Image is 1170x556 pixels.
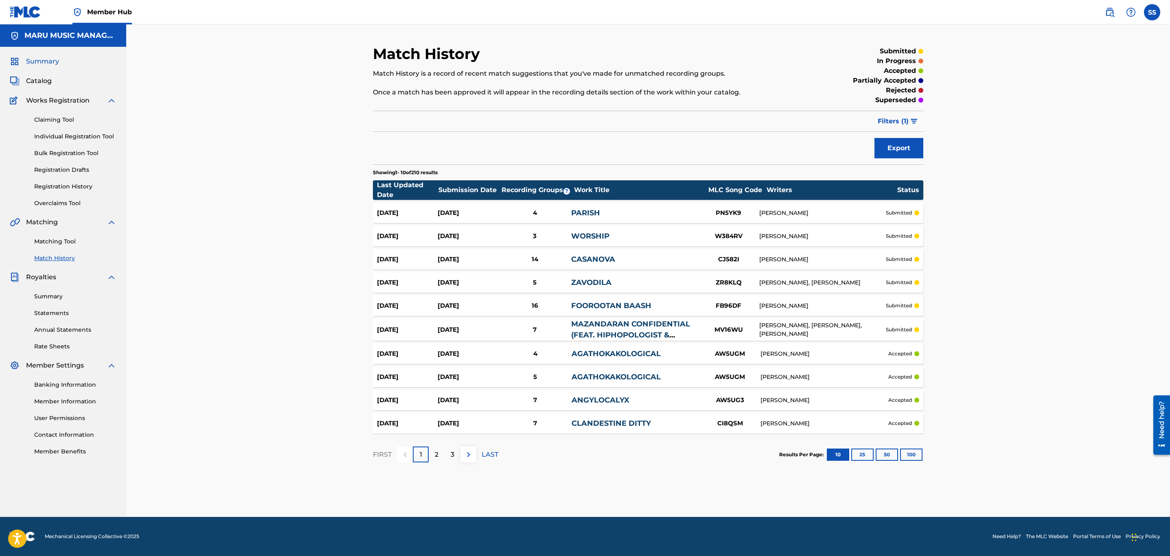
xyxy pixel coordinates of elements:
img: expand [107,272,116,282]
a: Contact Information [34,431,116,439]
div: MV16WU [698,325,759,335]
button: 100 [900,449,922,461]
p: 2 [435,450,438,460]
a: Annual Statements [34,326,116,334]
a: The MLC Website [1026,533,1068,540]
div: 3 [498,232,571,241]
div: Help [1123,4,1139,20]
p: LAST [482,450,498,460]
p: submitted [880,46,916,56]
img: help [1126,7,1136,17]
button: Export [874,138,923,158]
button: Filters (1) [873,111,923,131]
div: [PERSON_NAME] [759,302,886,310]
a: PARISH [571,208,600,217]
p: Showing 1 - 10 of 210 results [373,169,438,176]
div: PN5YK9 [698,208,759,218]
span: Mechanical Licensing Collective © 2025 [45,533,139,540]
a: ANGYLOCALYX [572,396,629,405]
img: search [1105,7,1115,17]
div: [DATE] [377,396,438,405]
div: [DATE] [438,396,498,405]
div: User Menu [1144,4,1160,20]
div: [PERSON_NAME] [760,396,888,405]
div: 5 [498,278,571,287]
p: accepted [888,420,912,427]
div: ZR8KLQ [698,278,759,287]
p: FIRST [373,450,392,460]
div: 16 [498,301,571,311]
button: 10 [827,449,849,461]
div: [DATE] [438,419,498,428]
a: CatalogCatalog [10,76,52,86]
div: [PERSON_NAME], [PERSON_NAME] [759,278,886,287]
img: Accounts [10,31,20,41]
a: Public Search [1102,4,1118,20]
img: right [464,450,473,460]
img: expand [107,361,116,370]
div: FB96DF [698,301,759,311]
a: AGATHOKAKOLOGICAL [572,349,661,358]
div: [DATE] [438,208,498,218]
a: WORSHIP [571,232,609,241]
a: Match History [34,254,116,263]
p: submitted [886,256,912,263]
p: 3 [451,450,454,460]
p: submitted [886,232,912,240]
p: Match History is a record of recent match suggestions that you've made for unmatched recording gr... [373,69,797,79]
a: Registration Drafts [34,166,116,174]
p: Results Per Page: [779,451,826,458]
span: Matching [26,217,58,227]
div: MLC Song Code [705,185,766,195]
div: [DATE] [377,278,438,287]
div: AW5UGM [699,349,760,359]
div: 4 [499,349,572,359]
p: submitted [886,209,912,217]
p: Once a match has been approved it will appear in the recording details section of the work within... [373,88,797,97]
a: Banking Information [34,381,116,389]
div: Work Title [574,185,704,195]
div: 7 [499,419,572,428]
span: Member Settings [26,361,84,370]
a: User Permissions [34,414,116,422]
p: submitted [886,279,912,286]
img: filter [911,119,918,124]
p: partially accepted [853,76,916,85]
img: Matching [10,217,20,227]
div: AW5UGM [699,372,760,382]
a: Statements [34,309,116,317]
div: Writers [767,185,897,195]
a: Rate Sheets [34,342,116,351]
p: rejected [886,85,916,95]
a: CASANOVA [571,255,615,264]
a: Bulk Registration Tool [34,149,116,158]
img: Catalog [10,76,20,86]
a: Registration History [34,182,116,191]
div: Chat Widget [1129,517,1170,556]
div: [DATE] [377,255,438,264]
span: Works Registration [26,96,90,105]
p: accepted [888,396,912,404]
div: [PERSON_NAME] [759,255,886,264]
div: [DATE] [438,325,498,335]
p: submitted [886,326,912,333]
a: Summary [34,292,116,301]
div: [DATE] [438,372,498,382]
img: Royalties [10,272,20,282]
div: [DATE] [438,349,498,359]
a: Matching Tool [34,237,116,246]
a: FOOROOTAN BAASH [571,301,651,310]
div: [DATE] [377,232,438,241]
p: 1 [420,450,422,460]
img: Summary [10,57,20,66]
h5: MARU MUSIC MANAGEMENT [24,31,116,40]
a: Claiming Tool [34,116,116,124]
p: submitted [886,302,912,309]
div: [DATE] [377,419,438,428]
img: Works Registration [10,96,20,105]
div: [PERSON_NAME] [759,232,886,241]
a: Member Benefits [34,447,116,456]
span: Member Hub [87,7,132,17]
p: superseded [875,95,916,105]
